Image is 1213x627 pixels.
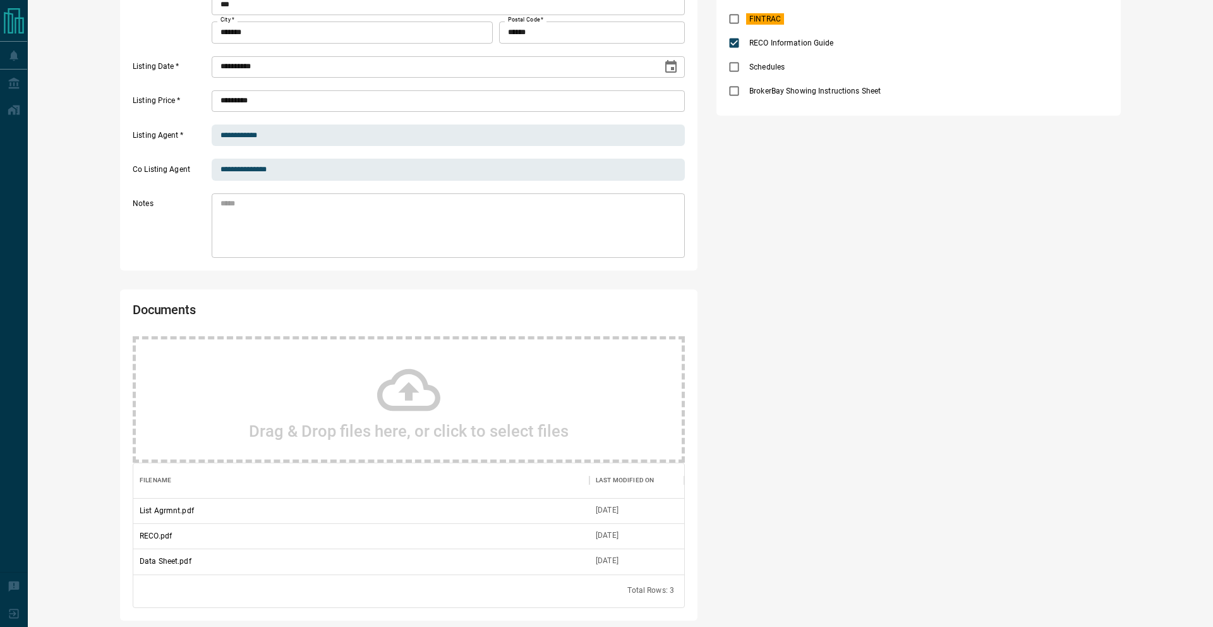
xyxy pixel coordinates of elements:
div: Total Rows: 3 [627,585,674,596]
h2: Documents [133,302,464,324]
span: FINTRAC [746,13,784,25]
div: Sep 15, 2025 [596,505,619,516]
label: Listing Price [133,95,208,112]
span: BrokerBay Showing Instructions Sheet [746,85,884,97]
label: Postal Code [508,16,543,24]
div: Filename [133,463,589,498]
div: Last Modified On [589,463,684,498]
div: Sep 15, 2025 [596,556,619,566]
label: Listing Date [133,61,208,78]
label: City [220,16,234,24]
p: List Agrmnt.pdf [140,505,194,516]
div: Drag & Drop files here, or click to select files [133,336,685,463]
div: Sep 15, 2025 [596,530,619,541]
span: Schedules [746,61,788,73]
div: Filename [140,463,171,498]
button: Choose date, selected date is Sep 15, 2025 [658,54,684,80]
label: Co Listing Agent [133,164,208,181]
p: RECO.pdf [140,530,172,542]
span: RECO Information Guide [746,37,836,49]
label: Listing Agent [133,130,208,147]
p: Data Sheet.pdf [140,556,191,567]
h2: Drag & Drop files here, or click to select files [249,422,569,441]
div: Last Modified On [596,463,654,498]
label: Notes [133,198,208,258]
